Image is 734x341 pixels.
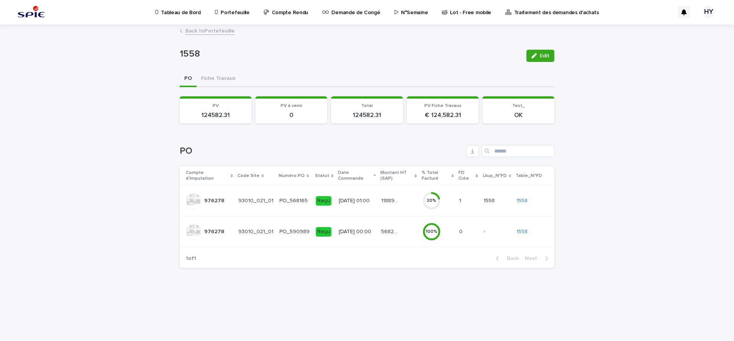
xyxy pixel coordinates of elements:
span: Next [525,256,542,261]
p: 93010_021_01 [238,198,273,204]
div: 100 % [422,229,441,234]
span: PV Fiche Travaux [424,104,461,108]
p: [DATE] 01:00 [339,198,375,204]
p: Statut [315,172,329,180]
p: Montant HT (SAP) [380,169,412,183]
span: Edit [540,53,549,58]
button: Back [490,255,522,262]
h1: PO [180,146,463,157]
tr: 976278976278 93010_021_01PO_590989Reçu[DATE] 00:005682.755682.75 100%00 -- 1558 [180,216,554,247]
p: 1 [459,196,463,204]
div: Reçu [316,196,331,206]
span: Test_ [512,104,525,108]
span: PV à venir [281,104,302,108]
p: PO_590989 [279,229,310,235]
p: € 124,582.31 [411,112,474,119]
div: Reçu [316,227,331,237]
p: PO_568165 [279,198,310,204]
a: 1558 [516,198,528,204]
p: 1558 [484,196,496,204]
button: Next [522,255,554,262]
span: Total [361,104,373,108]
tr: 976278976278 93010_021_01PO_568165Reçu[DATE] 01:00118899.56118899.56 20%11 15581558 1558 [180,185,554,216]
p: Date Commande [338,169,372,183]
p: [DATE] 00:00 [339,229,375,235]
p: 93010_021_01 [238,229,273,235]
p: 5682.75 [381,227,402,235]
a: 1558 [516,229,528,235]
p: 1 of 1 [180,249,202,268]
span: Back [502,256,519,261]
p: FD Crée [458,169,474,183]
p: 118899.56 [381,196,402,204]
a: Back toPortefeuille [185,26,235,35]
p: Code Site [237,172,260,180]
img: svstPd6MQfCT1uX1QGkG [15,5,47,20]
button: Fiche Travaux [196,71,240,87]
p: 0 [459,227,464,235]
p: 124582.31 [184,112,247,119]
p: 0 [260,112,323,119]
p: Table_N°FD [516,172,542,180]
p: - [484,227,487,235]
p: 124582.31 [336,112,398,119]
p: Numéro PO [279,172,305,180]
p: % Total Facturé [422,169,450,183]
div: 20 % [422,198,441,203]
p: Lkup_N°FD [483,172,507,180]
p: Compte d'Imputation [186,169,229,183]
button: Edit [526,50,554,62]
input: Search [482,145,554,157]
button: PO [180,71,196,87]
div: HY [703,6,715,18]
span: PV [213,104,219,108]
p: OK [487,112,550,119]
p: 976278 [204,227,226,235]
p: 1558 [180,49,520,60]
p: 976278 [204,196,226,204]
